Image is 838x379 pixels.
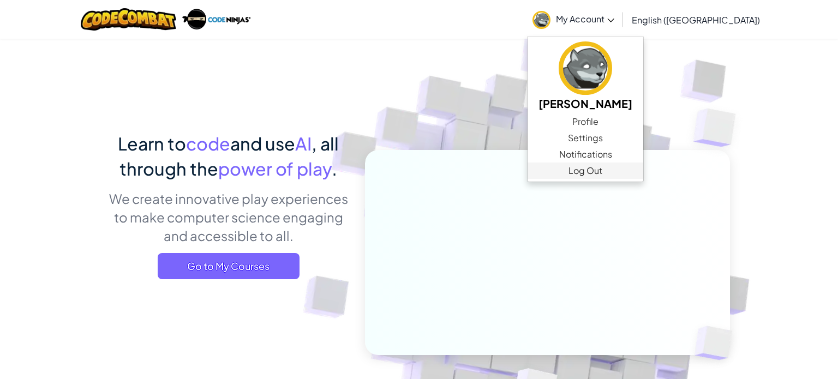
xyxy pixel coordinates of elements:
a: English ([GEOGRAPHIC_DATA]) [626,5,765,34]
span: . [332,158,337,179]
a: Settings [528,130,643,146]
img: Code Ninjas logo [182,8,251,31]
h5: [PERSON_NAME] [538,95,632,112]
a: Log Out [528,163,643,179]
span: and use [230,133,295,154]
span: Learn to [118,133,186,154]
span: My Account [556,13,614,25]
span: code [186,133,230,154]
img: Overlap cubes [672,82,766,174]
img: CodeCombat logo [81,8,176,31]
span: English ([GEOGRAPHIC_DATA]) [632,14,760,26]
a: Profile [528,113,643,130]
img: avatar [532,11,550,29]
a: My Account [527,2,620,37]
a: Go to My Courses [158,253,300,279]
span: AI [295,133,312,154]
a: Notifications [528,146,643,163]
img: avatar [559,41,612,95]
a: [PERSON_NAME] [528,40,643,113]
p: We create innovative play experiences to make computer science engaging and accessible to all. [108,189,349,245]
span: power of play [218,158,332,179]
span: Notifications [559,148,612,161]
